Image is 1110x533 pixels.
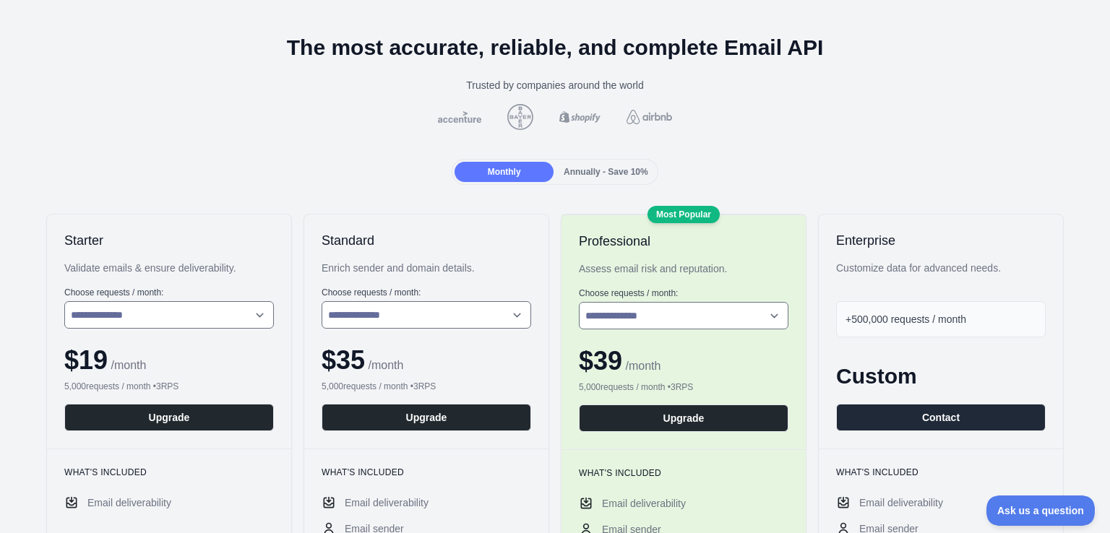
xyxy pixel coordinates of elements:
iframe: Toggle Customer Support [986,495,1096,526]
h2: Professional [579,233,788,250]
h2: Enterprise [836,232,1046,249]
div: Enrich sender and domain details. [322,261,531,275]
div: Customize data for advanced needs. [836,261,1046,275]
label: Choose requests / month: [322,287,531,298]
div: Assess email risk and reputation. [579,261,788,276]
label: Choose requests / month: [579,287,788,299]
h2: Standard [322,232,531,249]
